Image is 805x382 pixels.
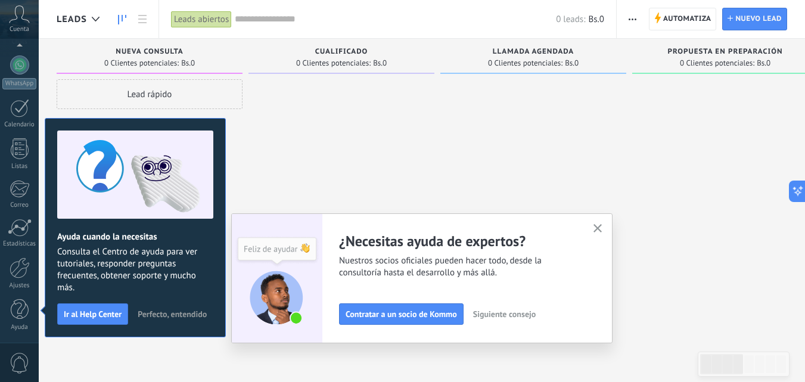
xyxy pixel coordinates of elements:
span: Llamada agendada [493,48,574,56]
span: 0 Clientes potenciales: [680,60,754,67]
span: 0 Clientes potenciales: [104,60,179,67]
span: Contratar a un socio de Kommo [346,310,457,318]
span: Ir al Help Center [64,310,122,318]
span: Bs.0 [588,14,604,25]
div: Calendario [2,121,37,129]
div: Ajustes [2,282,37,290]
div: Correo [2,201,37,209]
span: 0 leads: [556,14,585,25]
span: Bs.0 [565,60,579,67]
span: Nuevo lead [735,8,782,30]
button: Más [624,8,641,30]
span: Cualificado [315,48,368,56]
span: Nueva consulta [116,48,183,56]
button: Siguiente consejo [468,305,541,323]
span: Siguiente consejo [473,310,536,318]
a: Lista [132,8,153,31]
button: Perfecto, entendido [132,305,212,323]
span: Automatiza [663,8,711,30]
div: Estadísticas [2,240,37,248]
button: Contratar a un socio de Kommo [339,303,464,325]
span: Propuesta en preparación [668,48,783,56]
span: Perfecto, entendido [138,310,207,318]
div: Leads abiertos [171,11,232,28]
div: Nueva consulta [63,48,237,58]
div: Cualificado [254,48,428,58]
span: Nuestros socios oficiales pueden hacer todo, desde la consultoría hasta el desarrollo y más allá. [339,255,579,279]
span: Consulta el Centro de ayuda para ver tutoriales, responder preguntas frecuentes, obtener soporte ... [57,246,213,294]
div: Listas [2,163,37,170]
h2: Ayuda cuando la necesitas [57,231,213,243]
div: Ayuda [2,324,37,331]
a: Automatiza [649,8,717,30]
a: Leads [112,8,132,31]
a: Nuevo lead [722,8,787,30]
div: WhatsApp [2,78,36,89]
span: Bs.0 [181,60,195,67]
div: Llamada agendada [446,48,620,58]
span: 0 Clientes potenciales: [488,60,562,67]
span: 0 Clientes potenciales: [296,60,371,67]
span: Bs.0 [373,60,387,67]
span: Leads [57,14,87,25]
h2: ¿Necesitas ayuda de expertos? [339,232,579,250]
div: Lead rápido [57,79,243,109]
button: Ir al Help Center [57,303,128,325]
span: Cuenta [10,26,29,33]
span: Bs.0 [757,60,770,67]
